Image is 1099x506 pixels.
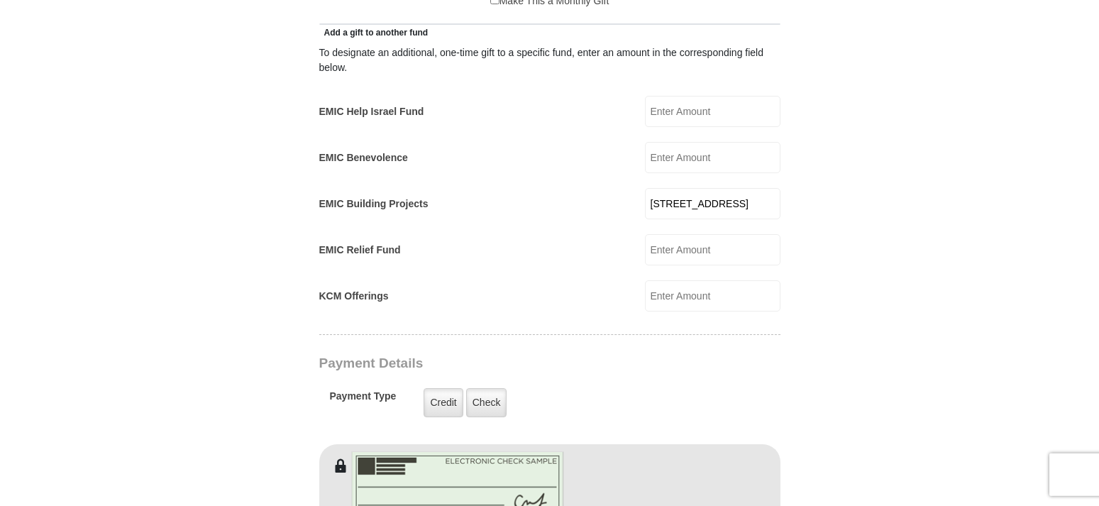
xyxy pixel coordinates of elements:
label: Credit [424,388,463,417]
label: EMIC Relief Fund [319,243,401,258]
label: EMIC Help Israel Fund [319,104,424,119]
input: Enter Amount [645,142,780,173]
label: Check [466,388,507,417]
label: EMIC Benevolence [319,150,408,165]
span: Add a gift to another fund [319,28,429,38]
label: KCM Offerings [319,289,389,304]
h3: Payment Details [319,356,681,372]
h5: Payment Type [330,390,397,409]
label: EMIC Building Projects [319,197,429,211]
input: Enter Amount [645,280,780,312]
input: Enter Amount [645,188,780,219]
input: Enter Amount [645,234,780,265]
input: Enter Amount [645,96,780,127]
div: To designate an additional, one-time gift to a specific fund, enter an amount in the correspondin... [319,45,780,75]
